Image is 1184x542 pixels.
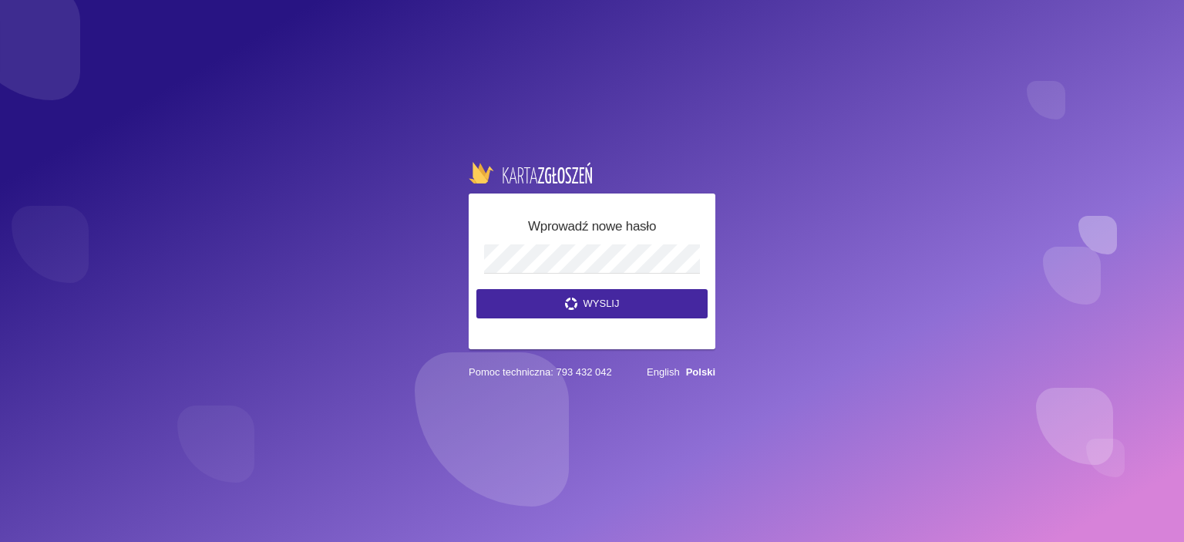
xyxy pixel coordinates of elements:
[484,217,700,237] h5: Wprowadź nowe hasło
[686,366,715,378] a: Polski
[476,289,708,318] button: Wyslij
[647,366,680,378] a: English
[469,365,612,380] span: Pomoc techniczna: 793 432 042
[469,162,592,183] img: logo-karta.png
